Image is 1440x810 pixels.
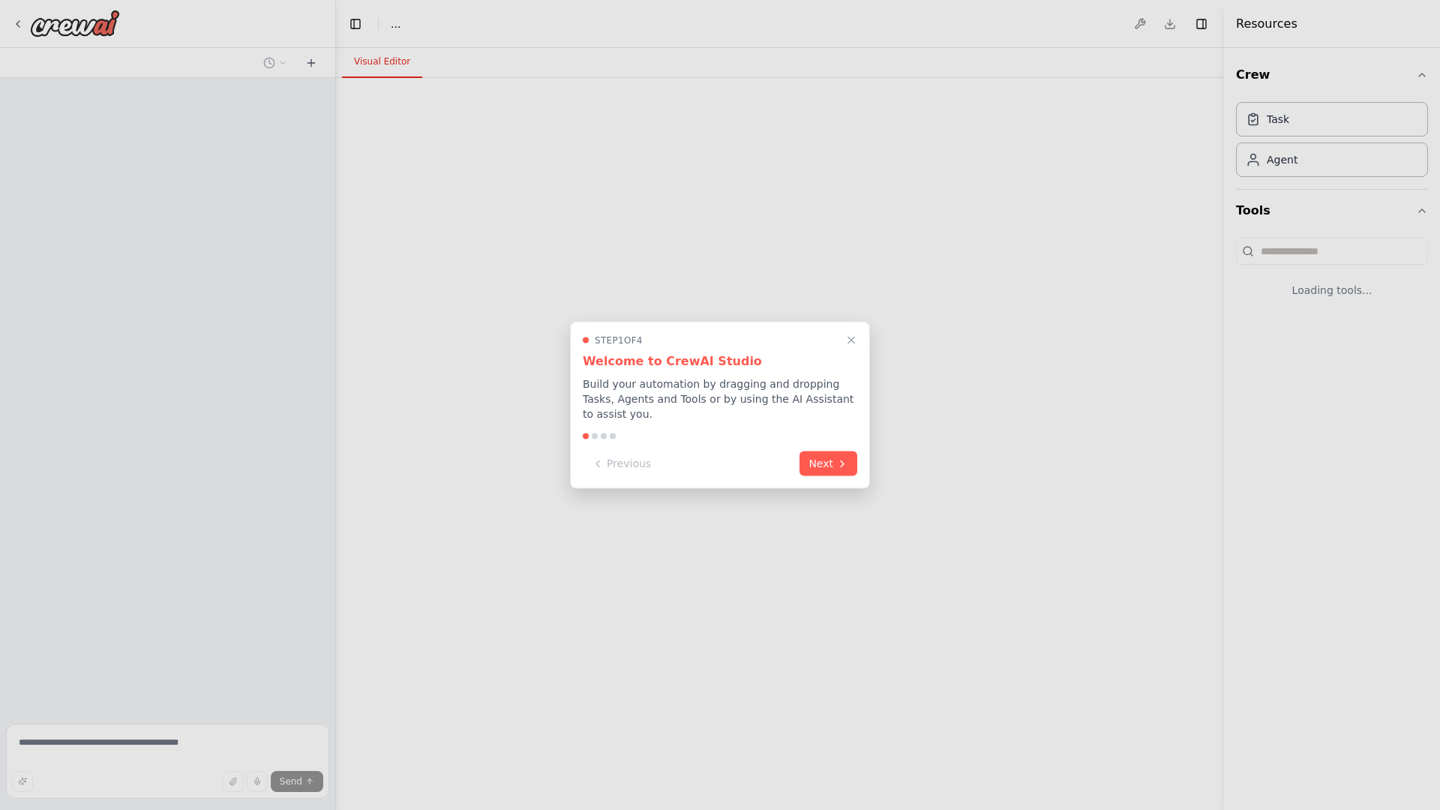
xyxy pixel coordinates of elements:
button: Previous [583,451,660,476]
h3: Welcome to CrewAI Studio [583,352,857,370]
button: Hide left sidebar [345,13,366,34]
p: Build your automation by dragging and dropping Tasks, Agents and Tools or by using the AI Assista... [583,376,857,421]
button: Close walkthrough [842,331,860,349]
span: Step 1 of 4 [595,334,643,346]
button: Next [799,451,857,476]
